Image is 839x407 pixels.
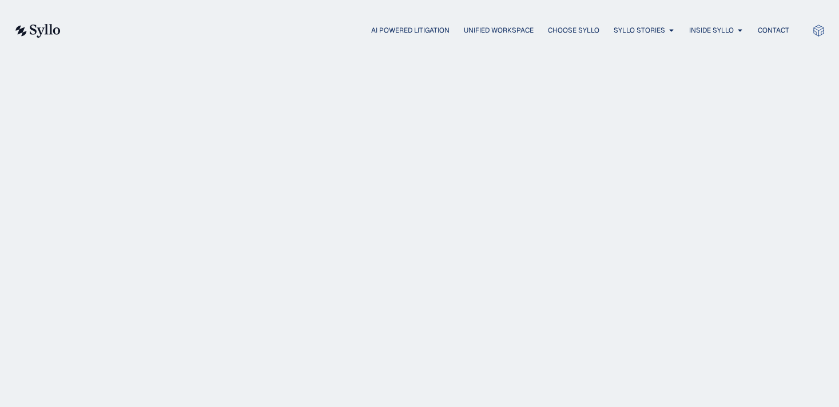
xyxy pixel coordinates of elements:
a: AI Powered Litigation [371,25,450,35]
div: Menu Toggle [83,25,789,36]
a: Syllo Stories [614,25,665,35]
a: Inside Syllo [689,25,734,35]
a: Choose Syllo [548,25,599,35]
a: Contact [758,25,789,35]
a: Unified Workspace [464,25,534,35]
nav: Menu [83,25,789,36]
img: syllo [14,24,61,38]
